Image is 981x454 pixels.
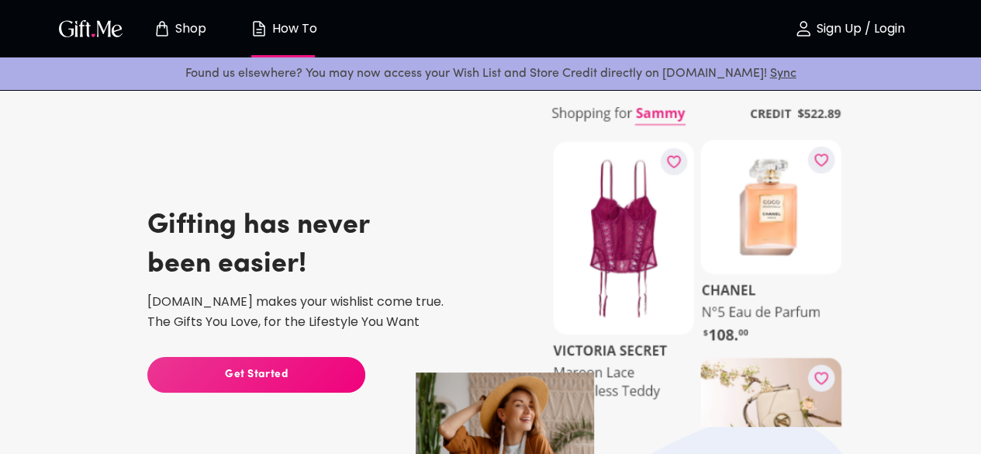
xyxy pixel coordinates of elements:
img: how-to.svg [250,19,268,38]
img: share_overlay [540,85,855,435]
p: Shop [171,23,206,36]
p: Sign Up / Login [813,23,905,36]
img: GiftMe Logo [56,17,126,40]
button: Get Started [147,357,365,393]
p: How To [268,23,317,36]
h3: Gifting has never been easier! [147,206,370,284]
button: Sign Up / Login [772,4,927,54]
p: Found us elsewhere? You may now access your Wish List and Store Credit directly on [DOMAIN_NAME]! [12,64,969,84]
p: [DOMAIN_NAME] makes your wishlist come true. The Gifts You Love, for the Lifestyle You Want [147,292,578,332]
button: Store page [136,4,222,54]
span: Get Started [147,366,365,383]
button: How To [240,4,326,54]
a: Sync [770,68,796,80]
button: GiftMe Logo [54,19,127,38]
